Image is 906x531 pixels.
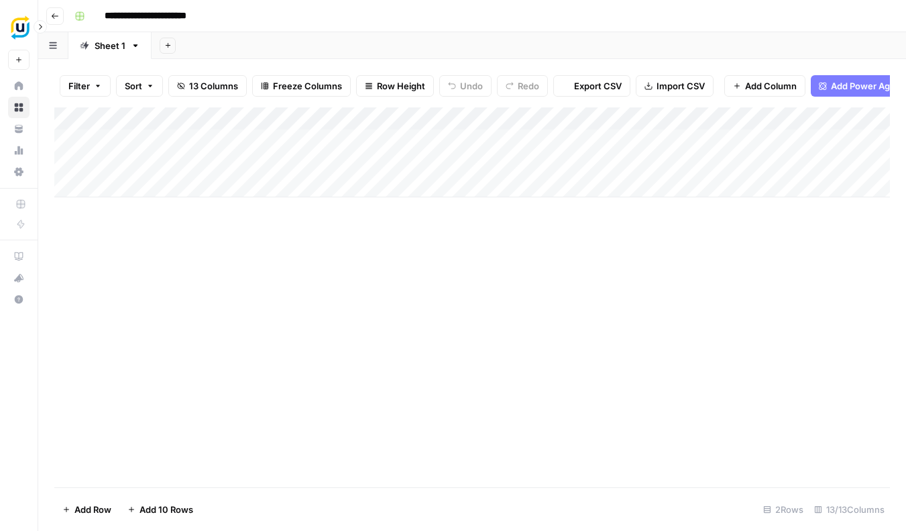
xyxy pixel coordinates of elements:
div: 13/13 Columns [809,499,890,520]
button: Filter [60,75,111,97]
a: Your Data [8,118,30,140]
span: Redo [518,79,539,93]
a: Usage [8,140,30,161]
button: Sort [116,75,163,97]
span: Add Power Agent [831,79,904,93]
span: Undo [460,79,483,93]
span: Import CSV [657,79,705,93]
span: Filter [68,79,90,93]
span: Row Height [377,79,425,93]
a: Browse [8,97,30,118]
button: Workspace: UNIGRAN PRESENCIAL [8,11,30,44]
a: Home [8,75,30,97]
button: Add 10 Rows [119,499,201,520]
span: Add Column [745,79,797,93]
button: Row Height [356,75,434,97]
button: Undo [439,75,492,97]
img: UNIGRAN PRESENCIAL Logo [8,15,32,40]
button: Add Row [54,499,119,520]
a: Settings [8,161,30,183]
span: 13 Columns [189,79,238,93]
button: Help + Support [8,289,30,310]
span: Export CSV [574,79,622,93]
span: Add 10 Rows [139,503,193,516]
div: 2 Rows [758,499,809,520]
button: 13 Columns [168,75,247,97]
span: Add Row [74,503,111,516]
div: What's new? [9,268,29,288]
button: Freeze Columns [252,75,351,97]
span: Freeze Columns [273,79,342,93]
button: Redo [497,75,548,97]
button: Add Column [724,75,805,97]
a: Sheet 1 [68,32,152,59]
span: Sort [125,79,142,93]
button: What's new? [8,267,30,289]
button: Import CSV [636,75,714,97]
button: Export CSV [553,75,630,97]
div: Sheet 1 [95,39,125,52]
a: AirOps Academy [8,246,30,267]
